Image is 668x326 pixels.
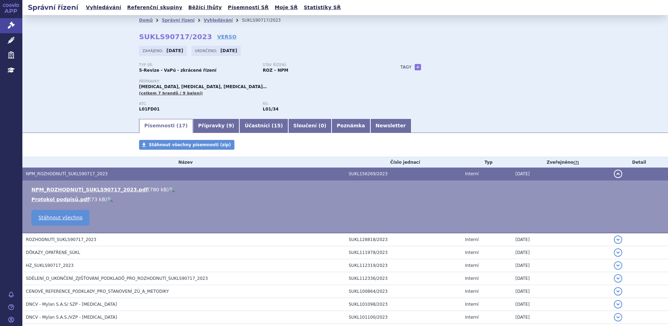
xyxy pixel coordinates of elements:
[26,250,80,255] span: DŮKAZY_OPATŘENÉ_SÚKL
[139,33,212,41] strong: SUKLS90717/2023
[31,186,661,193] li: ( )
[26,302,117,307] span: DNCV - Mylan S.A.S/ SZP - OGIVRI
[263,68,288,73] strong: ROZ – NPM
[26,276,208,281] span: SDĚLENÍ_O_UKONČENÍ_ZJIŠŤOVÁNÍ_PODKLADŮ_PRO_ROZHODNUTÍ_SUKLS90717_2023
[345,298,462,311] td: SUKL101098/2023
[139,102,256,106] p: ATC:
[226,3,271,12] a: Písemnosti SŘ
[179,123,185,128] span: 17
[415,64,421,70] a: +
[614,313,622,321] button: detail
[345,246,462,259] td: SUKL111978/2023
[31,187,148,192] a: NPM_ROZHODNUTÍ_SUKLS90717_2023.pdf
[22,157,345,168] th: Název
[370,119,411,133] a: Newsletter
[91,197,105,202] span: 73 kB
[149,142,231,147] span: Stáhnout všechny písemnosti (zip)
[139,140,234,150] a: Stáhnout všechny písemnosti (zip)
[139,91,203,95] span: (celkem 7 brandů / 9 balení)
[186,3,224,12] a: Běžící lhůty
[31,196,661,203] li: ( )
[614,261,622,270] button: detail
[345,311,462,324] td: SUKL101100/2023
[263,107,278,112] strong: trastuzumab
[31,197,89,202] a: Protokol podpisů.pdf
[465,250,479,255] span: Interní
[169,187,175,192] a: 🔍
[139,68,216,73] strong: 5-Revize - VaPú - zkrácené řízení
[139,119,193,133] a: Písemnosti (17)
[465,237,479,242] span: Interní
[139,18,153,23] a: Domů
[273,3,300,12] a: Moje SŘ
[143,48,165,54] span: Zahájeno:
[512,285,610,298] td: [DATE]
[512,233,610,246] td: [DATE]
[512,157,610,168] th: Zveřejněno
[139,107,160,112] strong: TRASTUZUMAB
[465,315,479,320] span: Interní
[614,274,622,283] button: detail
[288,119,332,133] a: Sloučení (0)
[302,3,343,12] a: Statistiky SŘ
[465,263,479,268] span: Interní
[345,233,462,246] td: SUKL128818/2023
[26,263,74,268] span: HZ_SUKLS90717_2023
[614,248,622,257] button: detail
[26,237,96,242] span: ROZHODNUTÍ_SUKLS90717_2023
[195,48,219,54] span: Ukončeno:
[345,259,462,272] td: SUKL112319/2023
[242,15,290,26] li: SUKLS90717/2023
[22,2,84,12] h2: Správní řízení
[162,18,195,23] a: Správní řízení
[26,171,108,176] span: NPM_ROZHODNUTÍ_SUKLS90717_2023
[263,102,379,106] p: RS:
[217,33,237,40] a: VERSO
[400,63,412,71] h3: Tagy
[139,79,386,84] p: Přípravky:
[31,210,89,226] a: Stáhnout všechno
[512,311,610,324] td: [DATE]
[332,119,370,133] a: Poznámka
[263,63,379,67] p: Stav řízení:
[610,157,668,168] th: Detail
[204,18,233,23] a: Vyhledávání
[465,302,479,307] span: Interní
[512,298,610,311] td: [DATE]
[220,48,237,53] strong: [DATE]
[228,123,232,128] span: 9
[274,123,281,128] span: 15
[462,157,512,168] th: Typ
[573,160,579,165] abbr: (?)
[345,157,462,168] th: Číslo jednací
[84,3,123,12] a: Vyhledávání
[239,119,288,133] a: Účastníci (15)
[193,119,239,133] a: Přípravky (9)
[345,272,462,285] td: SUKL112336/2023
[26,289,169,294] span: CENOVÉ_REFERENCE_PODKLADY_PRO_STANOVENÍ_ZÚ_A_METODIKY
[139,84,267,89] span: [MEDICAL_DATA], [MEDICAL_DATA], [MEDICAL_DATA]…
[614,287,622,296] button: detail
[150,187,167,192] span: 780 kB
[512,259,610,272] td: [DATE]
[512,246,610,259] td: [DATE]
[26,315,117,320] span: DNCV - Mylan S.A.S./VZP - OGIVRI
[465,289,479,294] span: Interní
[465,276,479,281] span: Interní
[125,3,184,12] a: Referenční skupiny
[512,168,610,180] td: [DATE]
[107,197,113,202] a: 🔍
[321,123,324,128] span: 0
[345,285,462,298] td: SUKL100864/2023
[614,170,622,178] button: detail
[465,171,479,176] span: Interní
[139,63,256,67] p: Typ SŘ:
[512,272,610,285] td: [DATE]
[614,300,622,309] button: detail
[167,48,183,53] strong: [DATE]
[345,168,462,180] td: SUKL156269/2023
[614,235,622,244] button: detail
